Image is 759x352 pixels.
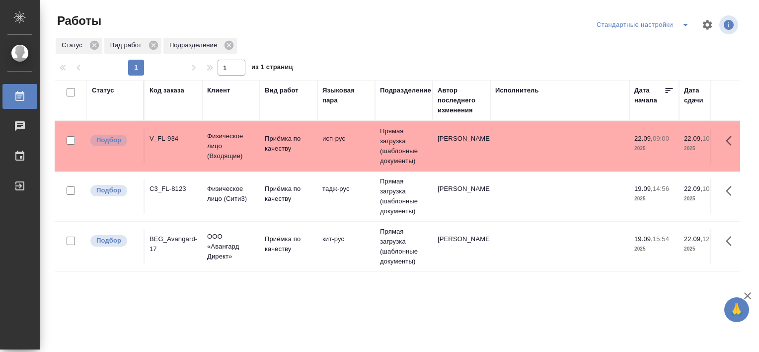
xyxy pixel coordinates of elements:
div: Можно подбирать исполнителей [89,134,139,147]
td: Прямая загрузка (шаблонные документы) [375,172,433,221]
button: 🙏 [724,297,749,322]
p: 2025 [684,194,724,204]
div: V_FL-934 [150,134,197,144]
td: тадж-рус [317,179,375,214]
div: C3_FL-8123 [150,184,197,194]
div: Подразделение [163,38,237,54]
div: Вид работ [265,86,299,95]
div: Автор последнего изменения [438,86,485,115]
div: Клиент [207,86,230,95]
div: Статус [92,86,114,95]
p: 19.09, [634,235,653,243]
p: 12:00 [702,235,719,243]
p: Физическое лицо (Сити3) [207,184,255,204]
p: 10:00 [702,135,719,142]
p: 22.09, [684,185,702,192]
p: Статус [62,40,86,50]
p: 2025 [684,144,724,154]
span: Посмотреть информацию [719,15,740,34]
button: Здесь прячутся важные кнопки [720,229,744,253]
p: Приёмка по качеству [265,234,312,254]
div: Код заказа [150,86,184,95]
p: 19.09, [634,185,653,192]
p: 2025 [634,194,674,204]
p: Вид работ [110,40,145,50]
div: Вид работ [104,38,161,54]
div: split button [594,17,695,33]
span: из 1 страниц [251,61,293,76]
p: 22.09, [684,235,702,243]
p: Подбор [96,135,121,145]
div: Языковая пара [322,86,370,105]
p: 2025 [634,144,674,154]
div: Дата начала [634,86,664,105]
span: Настроить таблицу [695,13,719,37]
td: Прямая загрузка (шаблонные документы) [375,121,433,171]
p: Приёмка по качеству [265,134,312,154]
div: Дата сдачи [684,86,714,105]
td: Прямая загрузка (шаблонные документы) [375,222,433,271]
span: Работы [55,13,101,29]
p: ООО «Авангард Директ» [207,232,255,262]
div: BEG_Avangard-17 [150,234,197,254]
td: исп-рус [317,129,375,164]
p: Физическое лицо (Входящие) [207,131,255,161]
p: Приёмка по качеству [265,184,312,204]
td: [PERSON_NAME] [433,129,490,164]
div: Исполнитель [495,86,539,95]
td: [PERSON_NAME] [433,179,490,214]
p: 10:00 [702,185,719,192]
button: Здесь прячутся важные кнопки [720,179,744,203]
div: Подразделение [380,86,431,95]
td: кит-рус [317,229,375,264]
div: Можно подбирать исполнителей [89,184,139,197]
p: Подбор [96,185,121,195]
p: 2025 [634,244,674,254]
p: 14:56 [653,185,669,192]
button: Здесь прячутся важные кнопки [720,129,744,153]
p: 22.09, [684,135,702,142]
span: 🙏 [728,299,745,320]
p: Подбор [96,236,121,246]
p: 22.09, [634,135,653,142]
div: Статус [56,38,102,54]
p: 09:00 [653,135,669,142]
p: Подразделение [169,40,221,50]
p: 15:54 [653,235,669,243]
div: Можно подбирать исполнителей [89,234,139,248]
p: 2025 [684,244,724,254]
td: [PERSON_NAME] [433,229,490,264]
